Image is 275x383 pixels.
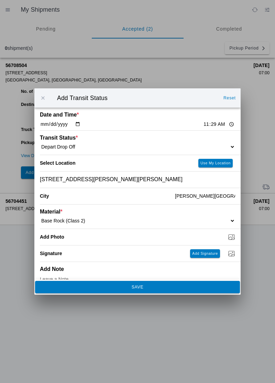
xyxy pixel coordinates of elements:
ion-label: Transit Status [40,135,186,141]
label: Select Location [40,160,75,166]
ion-button: Add Signature [190,249,220,258]
span: [STREET_ADDRESS][PERSON_NAME][PERSON_NAME] [40,176,183,183]
ion-label: City [40,193,169,199]
ion-title: Add Transit Status [50,95,220,102]
label: Signature [40,251,62,256]
ion-label: Date and Time [40,112,186,118]
ion-label: Material [40,209,186,215]
ion-button: SAVE [35,281,240,293]
ion-button: Use My Location [198,159,233,167]
ion-label: Add Note [40,266,186,272]
ion-button: Reset [221,92,239,103]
